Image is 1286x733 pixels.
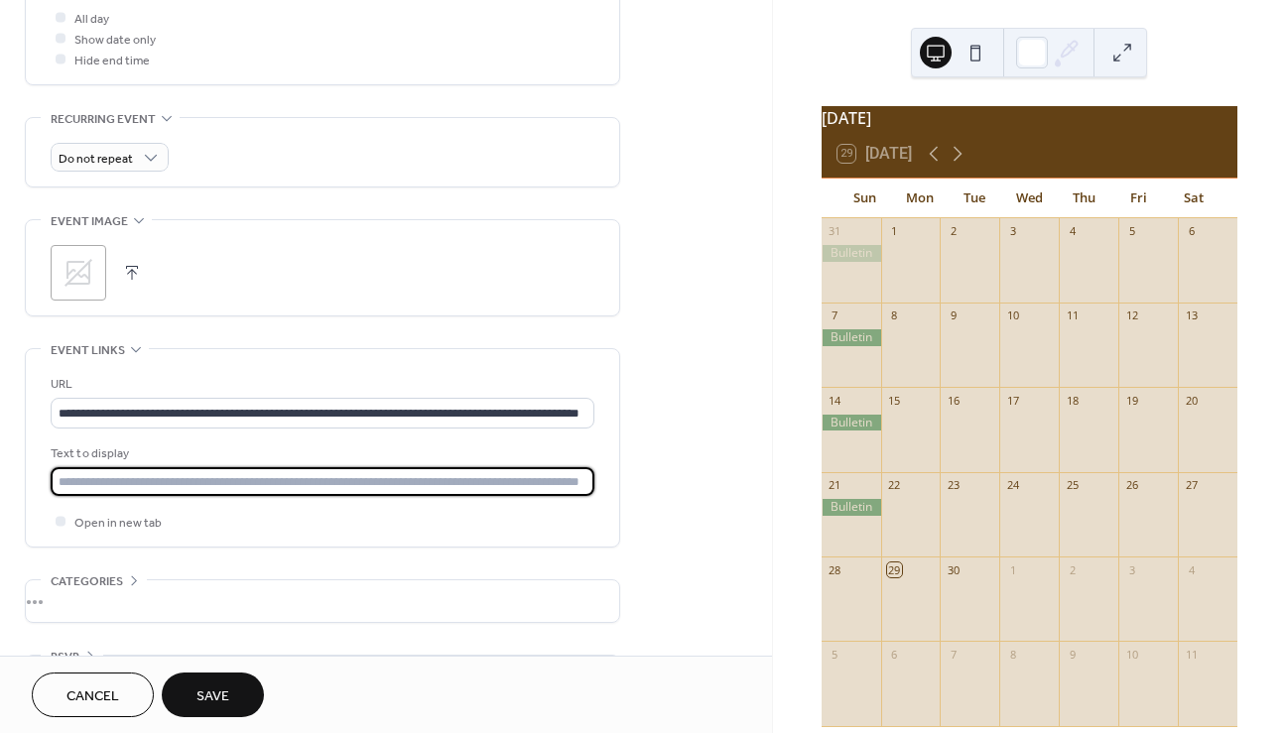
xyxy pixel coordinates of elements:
div: Thu [1057,179,1111,218]
div: 17 [1005,393,1020,408]
div: ; [51,245,106,301]
div: 7 [946,647,961,662]
div: 23 [946,478,961,493]
div: 27 [1184,478,1199,493]
div: Text to display [51,443,590,464]
div: 4 [1184,562,1199,577]
div: 16 [946,393,961,408]
div: 6 [887,647,902,662]
div: Sat [1167,179,1222,218]
div: 22 [887,478,902,493]
div: 29 [887,562,902,577]
div: 5 [828,647,842,662]
div: 4 [1065,224,1080,239]
span: Save [196,686,229,707]
div: Bulletin [822,329,881,346]
span: All day [74,9,109,30]
span: RSVP [51,647,79,668]
div: 15 [887,393,902,408]
div: 11 [1184,647,1199,662]
div: Fri [1111,179,1166,218]
div: 6 [1184,224,1199,239]
div: 9 [946,308,961,323]
div: 11 [1065,308,1080,323]
div: 12 [1124,308,1139,323]
span: Cancel [66,686,119,707]
div: Wed [1002,179,1057,218]
div: 8 [1005,647,1020,662]
div: 31 [828,224,842,239]
div: Bulletin [822,415,881,431]
div: 9 [1065,647,1080,662]
span: Hide end time [74,51,150,71]
div: Sun [837,179,892,218]
div: Bulletin [822,499,881,516]
div: 14 [828,393,842,408]
div: 2 [1065,562,1080,577]
div: 1 [887,224,902,239]
div: 10 [1124,647,1139,662]
div: 30 [946,562,961,577]
div: 21 [828,478,842,493]
div: 3 [1005,224,1020,239]
button: Save [162,672,264,717]
div: 28 [828,562,842,577]
div: Tue [947,179,1001,218]
span: Event links [51,340,125,361]
div: 1 [1005,562,1020,577]
div: 26 [1124,478,1139,493]
div: 7 [828,308,842,323]
div: Mon [892,179,947,218]
span: Show date only [74,30,156,51]
span: Do not repeat [59,148,133,171]
span: Categories [51,571,123,592]
div: 13 [1184,308,1199,323]
div: 20 [1184,393,1199,408]
span: Recurring event [51,109,156,130]
div: 18 [1065,393,1080,408]
div: 3 [1124,562,1139,577]
button: Cancel [32,672,154,717]
div: 19 [1124,393,1139,408]
div: 5 [1124,224,1139,239]
div: 24 [1005,478,1020,493]
span: Event image [51,211,128,232]
div: 25 [1065,478,1080,493]
div: Bulletin [822,245,881,262]
div: ••• [26,580,619,622]
div: URL [51,374,590,395]
div: 2 [946,224,961,239]
div: 10 [1005,308,1020,323]
div: 8 [887,308,902,323]
span: Open in new tab [74,513,162,534]
div: [DATE] [822,106,1237,130]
